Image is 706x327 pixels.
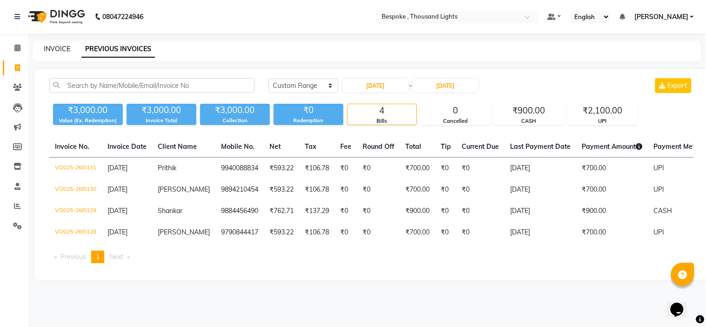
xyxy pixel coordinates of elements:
[264,222,299,243] td: ₹593.22
[457,158,505,180] td: ₹0
[568,104,637,117] div: ₹2,100.00
[305,142,316,151] span: Tax
[49,251,693,263] nav: Pagination
[200,104,270,117] div: ₹3,000.00
[108,164,128,172] span: [DATE]
[495,104,564,117] div: ₹900.00
[127,104,196,117] div: ₹3,000.00
[158,185,210,194] span: [PERSON_NAME]
[668,81,687,90] span: Export
[435,179,457,200] td: ₹0
[582,142,643,151] span: Payment Amount
[127,117,196,125] div: Invoice Total
[654,185,665,194] span: UPI
[200,117,270,125] div: Collection
[357,158,400,180] td: ₹0
[108,207,128,215] span: [DATE]
[400,179,435,200] td: ₹700.00
[264,200,299,222] td: ₹762.71
[215,222,264,243] td: 9790844417
[421,104,490,117] div: 0
[505,200,577,222] td: [DATE]
[505,222,577,243] td: [DATE]
[158,164,176,172] span: Prithik
[413,79,478,92] input: End Date
[269,142,281,151] span: Net
[274,104,343,117] div: ₹0
[274,117,343,125] div: Redemption
[299,222,335,243] td: ₹106.78
[511,142,571,151] span: Last Payment Date
[215,158,264,180] td: 9940088834
[409,81,412,91] span: -
[335,222,357,243] td: ₹0
[495,117,564,125] div: CASH
[49,222,102,243] td: V/2025-26/0128
[102,4,143,30] b: 08047224946
[215,200,264,222] td: 9884456490
[577,200,648,222] td: ₹900.00
[221,142,255,151] span: Mobile No.
[53,104,123,117] div: ₹3,000.00
[264,158,299,180] td: ₹593.22
[158,142,197,151] span: Client Name
[457,222,505,243] td: ₹0
[348,104,417,117] div: 4
[568,117,637,125] div: UPI
[457,179,505,200] td: ₹0
[24,4,87,30] img: logo
[49,179,102,200] td: V/2025-26/0130
[49,78,255,93] input: Search by Name/Mobile/Email/Invoice No
[634,12,688,22] span: [PERSON_NAME]
[108,228,128,236] span: [DATE]
[577,179,648,200] td: ₹700.00
[49,200,102,222] td: V/2025-26/0129
[158,228,210,236] span: [PERSON_NAME]
[340,142,351,151] span: Fee
[400,222,435,243] td: ₹700.00
[357,179,400,200] td: ₹0
[357,200,400,222] td: ₹0
[158,207,182,215] span: Shankar
[53,117,123,125] div: Value (Ex. Redemption)
[667,290,697,318] iframe: chat widget
[405,142,421,151] span: Total
[348,117,417,125] div: Bills
[96,253,100,261] span: 1
[435,158,457,180] td: ₹0
[109,253,123,261] span: Next
[441,142,451,151] span: Tip
[335,200,357,222] td: ₹0
[55,142,89,151] span: Invoice No.
[654,164,665,172] span: UPI
[577,158,648,180] td: ₹700.00
[335,179,357,200] td: ₹0
[108,185,128,194] span: [DATE]
[299,200,335,222] td: ₹137.29
[108,142,147,151] span: Invoice Date
[299,179,335,200] td: ₹106.78
[457,200,505,222] td: ₹0
[505,179,577,200] td: [DATE]
[357,222,400,243] td: ₹0
[577,222,648,243] td: ₹700.00
[264,179,299,200] td: ₹593.22
[435,222,457,243] td: ₹0
[655,78,692,93] button: Export
[61,253,86,261] span: Previous
[654,207,672,215] span: CASH
[215,179,264,200] td: 9894210454
[81,41,155,58] a: PREVIOUS INVOICES
[343,79,408,92] input: Start Date
[421,117,490,125] div: Cancelled
[400,158,435,180] td: ₹700.00
[400,200,435,222] td: ₹900.00
[44,45,70,53] a: INVOICE
[299,158,335,180] td: ₹106.78
[435,200,457,222] td: ₹0
[505,158,577,180] td: [DATE]
[335,158,357,180] td: ₹0
[363,142,394,151] span: Round Off
[49,158,102,180] td: V/2025-26/0131
[462,142,499,151] span: Current Due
